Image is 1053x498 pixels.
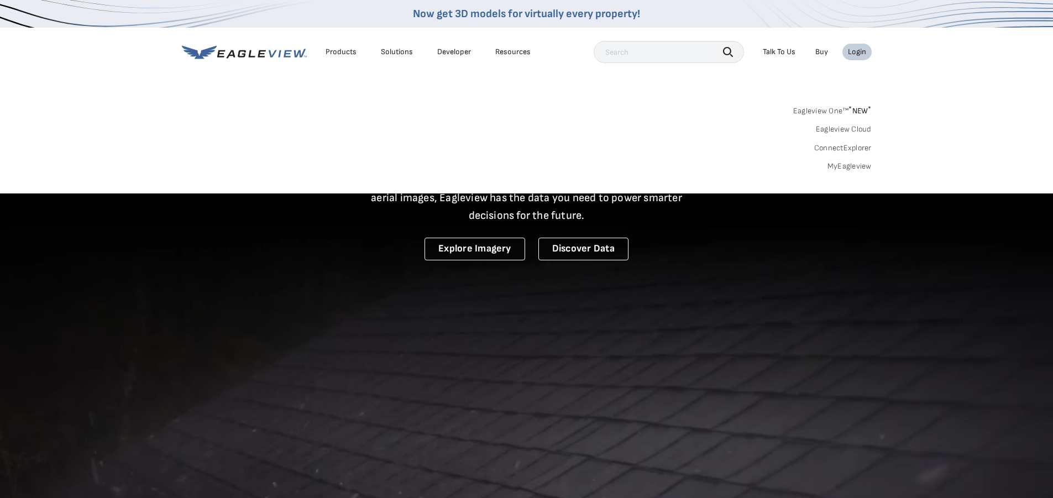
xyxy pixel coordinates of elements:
a: Explore Imagery [425,238,525,260]
a: ConnectExplorer [814,143,872,153]
div: Resources [495,47,531,57]
a: Eagleview Cloud [816,124,872,134]
div: Talk To Us [763,47,795,57]
a: Now get 3D models for virtually every property! [413,7,640,20]
div: Products [326,47,357,57]
div: Login [848,47,866,57]
a: Eagleview One™*NEW* [793,103,872,116]
div: Solutions [381,47,413,57]
a: MyEagleview [827,161,872,171]
a: Buy [815,47,828,57]
a: Discover Data [538,238,628,260]
a: Developer [437,47,471,57]
span: NEW [848,106,871,116]
p: A new era starts here. Built on more than 3.5 billion high-resolution aerial images, Eagleview ha... [358,171,696,224]
input: Search [594,41,744,63]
